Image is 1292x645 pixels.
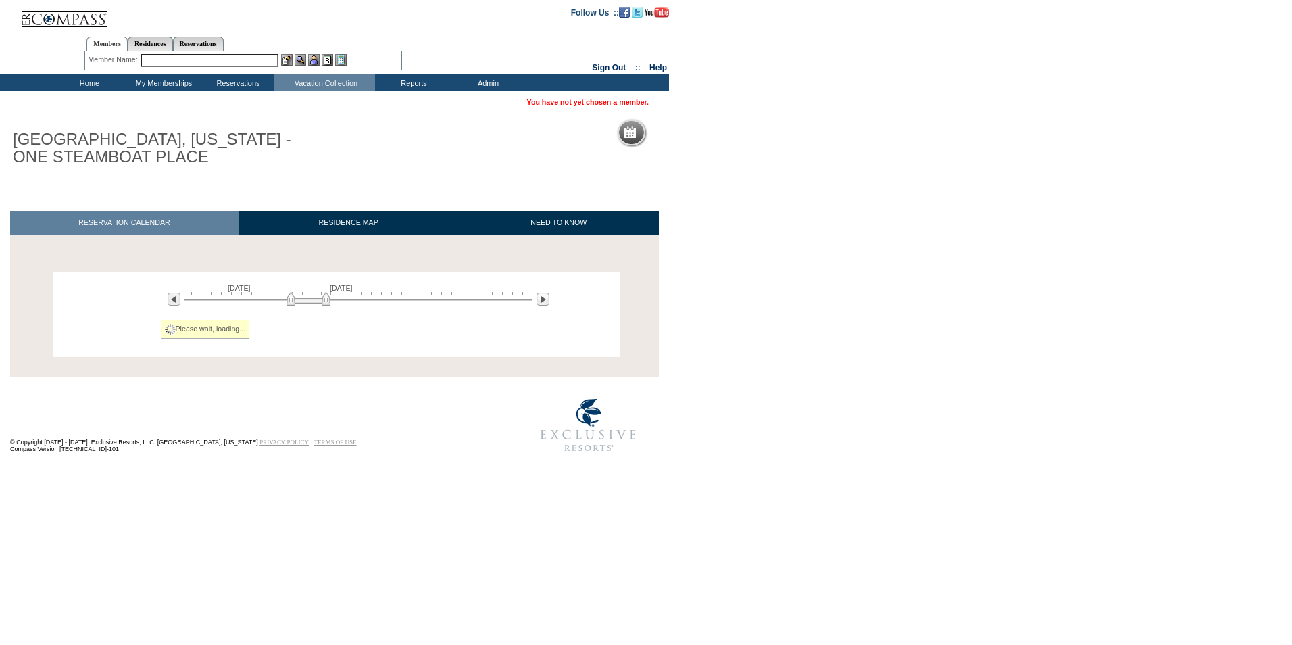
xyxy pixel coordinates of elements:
img: View [295,54,306,66]
img: Subscribe to our YouTube Channel [645,7,669,18]
td: Follow Us :: [571,7,619,18]
div: Member Name: [88,54,140,66]
img: b_calculator.gif [335,54,347,66]
img: Previous [168,293,180,306]
a: RESIDENCE MAP [239,211,459,235]
td: © Copyright [DATE] - [DATE]. Exclusive Resorts, LLC. [GEOGRAPHIC_DATA], [US_STATE]. Compass Versi... [10,393,483,460]
img: Follow us on Twitter [632,7,643,18]
span: You have not yet chosen a member. [527,98,649,106]
a: Follow us on Twitter [632,7,643,16]
img: Exclusive Resorts [528,391,649,459]
td: Vacation Collection [274,74,375,91]
td: Admin [449,74,524,91]
img: spinner2.gif [165,324,176,335]
a: NEED TO KNOW [458,211,659,235]
span: :: [635,63,641,72]
a: Residences [128,37,173,51]
h5: Reservation Calendar [641,128,745,137]
h1: [GEOGRAPHIC_DATA], [US_STATE] - ONE STEAMBOAT PLACE [10,128,313,169]
img: Impersonate [308,54,320,66]
a: Subscribe to our YouTube Channel [645,7,669,16]
td: Home [51,74,125,91]
div: Please wait, loading... [161,320,250,339]
span: [DATE] [228,284,251,292]
img: Next [537,293,549,306]
a: Members [86,37,128,51]
td: My Memberships [125,74,199,91]
a: PRIVACY POLICY [259,439,309,446]
a: Reservations [173,37,224,51]
a: Sign Out [592,63,626,72]
img: b_edit.gif [281,54,293,66]
a: TERMS OF USE [314,439,357,446]
img: Become our fan on Facebook [619,7,630,18]
img: Reservations [322,54,333,66]
span: [DATE] [330,284,353,292]
td: Reservations [199,74,274,91]
a: Help [649,63,667,72]
a: Become our fan on Facebook [619,7,630,16]
a: RESERVATION CALENDAR [10,211,239,235]
td: Reports [375,74,449,91]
